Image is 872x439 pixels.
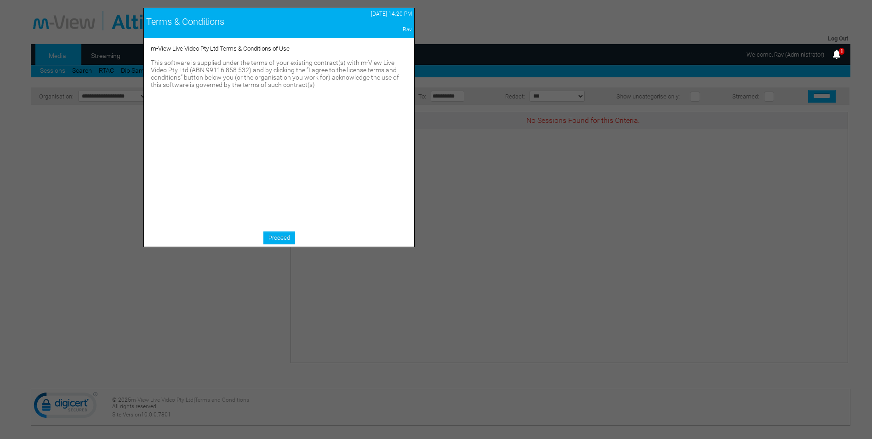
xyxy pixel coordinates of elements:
[263,231,295,244] a: Proceed
[146,16,316,27] div: Terms & Conditions
[318,8,414,19] td: [DATE] 14:20 PM
[151,59,399,88] span: This software is supplied under the terms of your existing contract(s) with m-View Live Video Pty...
[839,48,844,55] span: 1
[831,49,842,60] img: bell25.png
[318,24,414,35] td: Rav
[151,45,290,52] span: m-View Live Video Pty Ltd Terms & Conditions of Use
